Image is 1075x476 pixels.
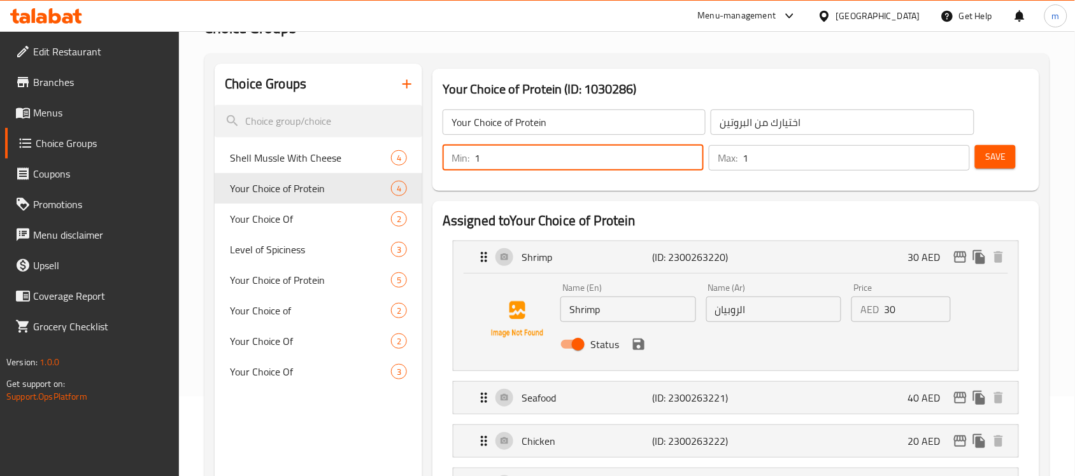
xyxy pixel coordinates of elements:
[33,166,169,181] span: Coupons
[392,274,406,286] span: 5
[391,333,407,349] div: Choices
[391,364,407,379] div: Choices
[860,302,879,317] p: AED
[951,431,970,451] button: edit
[215,143,422,173] div: Shell Mussle With Cheese4
[6,388,87,405] a: Support.OpsPlatform
[443,376,1029,419] li: Expand
[230,303,391,318] span: Your Choice of
[5,281,180,311] a: Coverage Report
[698,8,776,24] div: Menu-management
[33,74,169,90] span: Branches
[443,79,1029,99] h3: Your Choice of Protein (ID: 1030286)
[989,431,1008,451] button: delete
[392,213,406,225] span: 2
[215,265,422,295] div: Your Choice of Protein5
[36,136,169,151] span: Choice Groups
[230,333,391,349] span: Your Choice Of
[215,326,422,356] div: Your Choice Of2
[5,311,180,342] a: Grocery Checklist
[391,181,407,196] div: Choices
[392,335,406,347] span: 2
[629,335,648,354] button: save
[392,183,406,195] span: 4
[1052,9,1060,23] span: m
[590,337,619,352] span: Status
[951,388,970,407] button: edit
[215,173,422,204] div: Your Choice of Protein4
[443,211,1029,230] h2: Assigned to Your Choice of Protein
[215,234,422,265] div: Level of Spiciness3
[230,211,391,227] span: Your Choice Of
[989,388,1008,407] button: delete
[453,425,1018,457] div: Expand
[225,74,306,94] h2: Choice Groups
[908,433,951,449] p: 20 AED
[391,211,407,227] div: Choices
[5,220,180,250] a: Menu disclaimer
[5,189,180,220] a: Promotions
[443,419,1029,463] li: Expand
[33,227,169,242] span: Menu disclaimer
[985,149,1006,165] span: Save
[5,158,180,189] a: Coupons
[522,433,652,449] p: Chicken
[453,241,1018,273] div: Expand
[706,297,842,322] input: Enter name Ar
[5,67,180,97] a: Branches
[5,128,180,158] a: Choice Groups
[392,366,406,378] span: 3
[33,258,169,273] span: Upsell
[392,244,406,256] span: 3
[33,44,169,59] span: Edit Restaurant
[522,249,652,265] p: Shrimp
[39,354,59,370] span: 1.0.0
[391,303,407,318] div: Choices
[215,295,422,326] div: Your Choice of2
[452,150,469,165] p: Min:
[836,9,920,23] div: [GEOGRAPHIC_DATA]
[33,319,169,334] span: Grocery Checklist
[975,145,1016,169] button: Save
[230,181,391,196] span: Your Choice of Protein
[6,375,65,392] span: Get support on:
[215,356,422,387] div: Your Choice Of3
[391,272,407,288] div: Choices
[392,152,406,164] span: 4
[652,249,739,265] p: (ID: 2300263220)
[5,97,180,128] a: Menus
[951,248,970,267] button: edit
[33,105,169,120] span: Menus
[392,305,406,317] span: 2
[908,249,951,265] p: 30 AED
[970,248,989,267] button: duplicate
[652,390,739,405] p: (ID: 2300263221)
[522,390,652,405] p: Seafood
[908,390,951,405] p: 40 AED
[5,36,180,67] a: Edit Restaurant
[476,279,558,360] img: Shrimp
[970,388,989,407] button: duplicate
[33,197,169,212] span: Promotions
[989,248,1008,267] button: delete
[6,354,38,370] span: Version:
[560,297,696,322] input: Enter name En
[443,235,1029,376] li: ExpandShrimp Name (En)Name (Ar)PriceAEDStatussave
[970,431,989,451] button: duplicate
[5,250,180,281] a: Upsell
[215,204,422,234] div: Your Choice Of2
[453,382,1018,414] div: Expand
[652,433,739,449] p: (ID: 2300263222)
[215,105,422,137] input: search
[884,297,950,322] input: Please enter price
[33,288,169,304] span: Coverage Report
[230,272,391,288] span: Your Choice of Protein
[230,364,391,379] span: Your Choice Of
[230,242,391,257] span: Level of Spiciness
[230,150,391,165] span: Shell Mussle With Cheese
[718,150,737,165] p: Max:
